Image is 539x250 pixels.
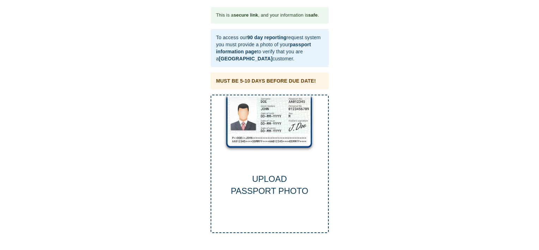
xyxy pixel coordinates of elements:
b: [GEOGRAPHIC_DATA] [219,56,272,61]
div: This is a , and your information is . [216,9,319,22]
b: secure link [234,12,258,18]
b: safe [308,12,318,18]
div: MUST BE 5-10 DAYS BEFORE DUE DATE! [216,77,316,84]
b: passport information page [216,42,311,54]
b: 90 day reporting [247,35,286,40]
div: To access our request system you must provide a photo of your to verify that you are a customer. [216,31,323,65]
div: UPLOAD PASSPORT PHOTO [211,173,328,197]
